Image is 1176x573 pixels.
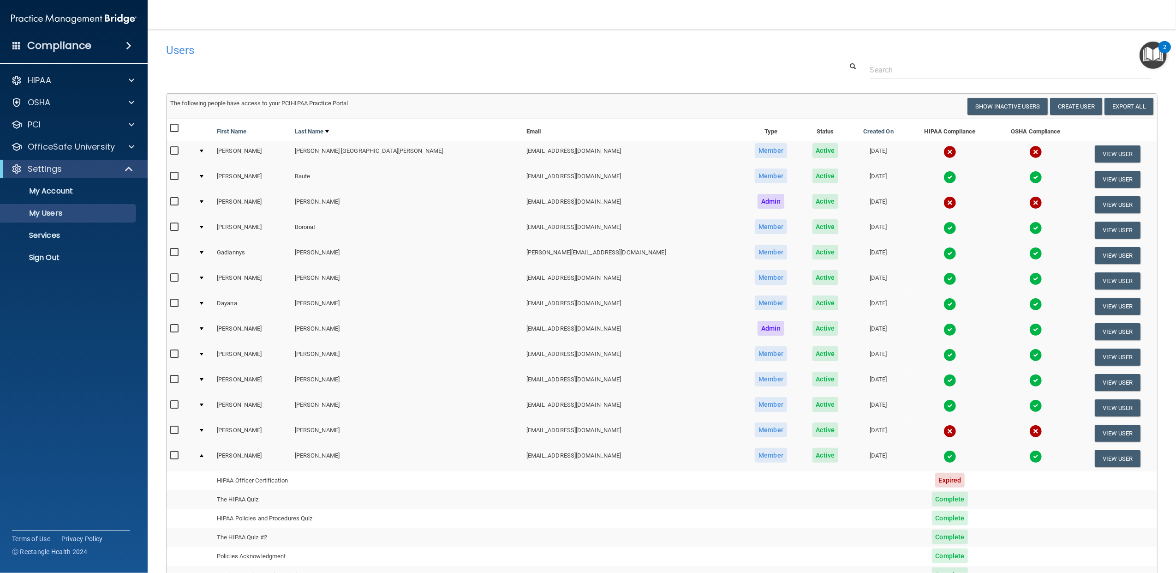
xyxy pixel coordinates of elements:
[291,217,523,243] td: Boronat
[850,141,907,167] td: [DATE]
[11,97,134,108] a: OSHA
[758,321,784,336] span: Admin
[1029,247,1042,260] img: tick.e7d51cea.svg
[213,490,523,509] td: The HIPAA Quiz
[295,126,329,137] a: Last Name
[523,319,742,344] td: [EMAIL_ADDRESS][DOMAIN_NAME]
[967,98,1048,115] button: Show Inactive Users
[755,245,787,259] span: Member
[12,534,50,543] a: Terms of Use
[523,167,742,192] td: [EMAIL_ADDRESS][DOMAIN_NAME]
[932,530,968,544] span: Complete
[523,395,742,421] td: [EMAIL_ADDRESS][DOMAIN_NAME]
[993,119,1078,141] th: OSHA Compliance
[28,97,51,108] p: OSHA
[758,194,784,209] span: Admin
[523,294,742,319] td: [EMAIL_ADDRESS][DOMAIN_NAME]
[1095,222,1140,239] button: View User
[523,217,742,243] td: [EMAIL_ADDRESS][DOMAIN_NAME]
[213,243,291,268] td: Gadiannys
[1095,399,1140,416] button: View User
[943,247,956,260] img: tick.e7d51cea.svg
[213,421,291,446] td: [PERSON_NAME]
[291,243,523,268] td: [PERSON_NAME]
[291,421,523,446] td: [PERSON_NAME]
[932,549,968,563] span: Complete
[1029,272,1042,285] img: tick.e7d51cea.svg
[943,145,956,158] img: cross.ca9f0e7f.svg
[943,196,956,209] img: cross.ca9f0e7f.svg
[850,421,907,446] td: [DATE]
[1017,508,1165,544] iframe: Drift Widget Chat Controller
[523,119,742,141] th: Email
[932,492,968,507] span: Complete
[850,167,907,192] td: [DATE]
[812,194,839,209] span: Active
[291,395,523,421] td: [PERSON_NAME]
[943,222,956,235] img: tick.e7d51cea.svg
[523,446,742,471] td: [EMAIL_ADDRESS][DOMAIN_NAME]
[213,268,291,294] td: [PERSON_NAME]
[1095,450,1140,467] button: View User
[812,270,839,285] span: Active
[1095,145,1140,163] button: View User
[935,473,965,488] span: Expired
[291,268,523,294] td: [PERSON_NAME]
[213,471,523,490] td: HIPAA Officer Certification
[1163,47,1166,59] div: 2
[870,61,1151,78] input: Search
[755,143,787,158] span: Member
[6,253,132,262] p: Sign Out
[170,100,348,107] span: The following people have access to your PCIHIPAA Practice Portal
[12,547,88,556] span: Ⓒ Rectangle Health 2024
[755,372,787,386] span: Member
[6,231,132,240] p: Services
[213,446,291,471] td: [PERSON_NAME]
[755,219,787,234] span: Member
[850,268,907,294] td: [DATE]
[28,119,41,130] p: PCI
[1029,425,1042,438] img: cross.ca9f0e7f.svg
[28,75,51,86] p: HIPAA
[291,141,523,167] td: [PERSON_NAME] [GEOGRAPHIC_DATA][PERSON_NAME]
[812,372,839,386] span: Active
[812,219,839,234] span: Active
[850,344,907,370] td: [DATE]
[27,39,91,52] h4: Compliance
[1050,98,1102,115] button: Create User
[755,397,787,412] span: Member
[943,298,956,311] img: tick.e7d51cea.svg
[291,370,523,395] td: [PERSON_NAME]
[755,296,787,310] span: Member
[812,346,839,361] span: Active
[28,163,62,175] p: Settings
[943,171,956,184] img: tick.e7d51cea.svg
[213,167,291,192] td: [PERSON_NAME]
[812,143,839,158] span: Active
[1029,349,1042,362] img: tick.e7d51cea.svg
[1095,374,1140,391] button: View User
[850,243,907,268] td: [DATE]
[1095,247,1140,264] button: View User
[291,446,523,471] td: [PERSON_NAME]
[523,421,742,446] td: [EMAIL_ADDRESS][DOMAIN_NAME]
[291,167,523,192] td: Baute
[523,370,742,395] td: [EMAIL_ADDRESS][DOMAIN_NAME]
[1029,196,1042,209] img: cross.ca9f0e7f.svg
[217,126,246,137] a: First Name
[1095,349,1140,366] button: View User
[291,192,523,217] td: [PERSON_NAME]
[755,422,787,437] span: Member
[1095,272,1140,290] button: View User
[800,119,850,141] th: Status
[850,294,907,319] td: [DATE]
[943,272,956,285] img: tick.e7d51cea.svg
[11,10,137,28] img: PMB logo
[755,448,787,463] span: Member
[943,349,956,362] img: tick.e7d51cea.svg
[213,141,291,167] td: [PERSON_NAME]
[943,399,956,412] img: tick.e7d51cea.svg
[1095,171,1140,188] button: View User
[812,169,839,183] span: Active
[943,425,956,438] img: cross.ca9f0e7f.svg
